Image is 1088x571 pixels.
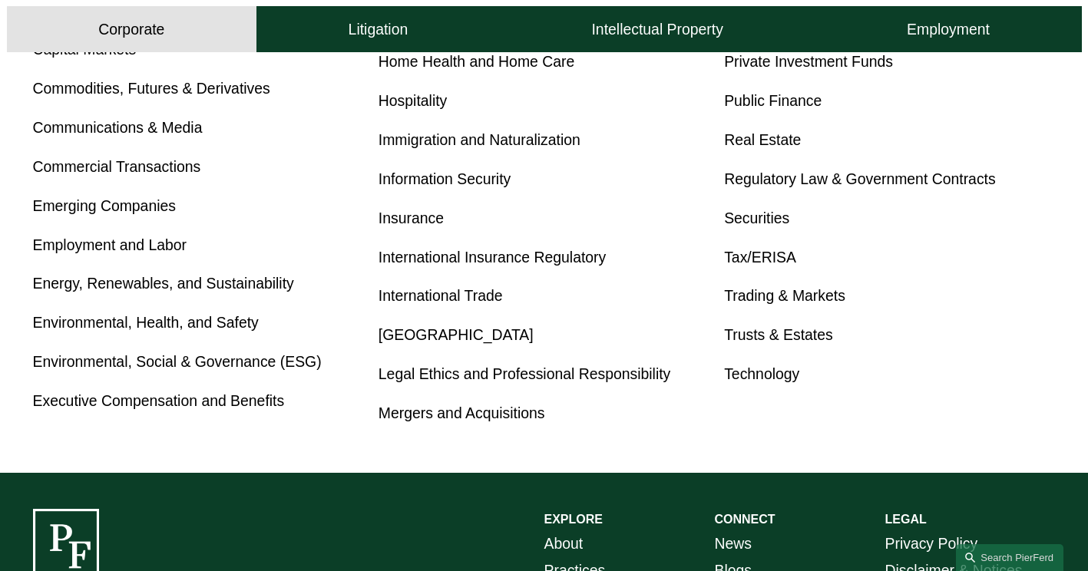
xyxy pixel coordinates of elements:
[379,92,447,109] a: Hospitality
[724,131,801,148] a: Real Estate
[379,131,580,148] a: Immigration and Naturalization
[724,92,822,109] a: Public Finance
[724,249,796,266] a: Tax/ERISA
[724,53,893,70] a: Private Investment Funds
[379,53,574,70] a: Home Health and Home Care
[591,20,723,39] h4: Intellectual Property
[33,197,176,214] a: Emerging Companies
[33,392,285,409] a: Executive Compensation and Benefits
[379,210,444,226] a: Insurance
[98,20,164,39] h4: Corporate
[724,210,789,226] a: Securities
[724,365,799,382] a: Technology
[33,353,322,370] a: Environmental, Social & Governance (ESG)
[33,236,187,253] a: Employment and Labor
[379,404,545,421] a: Mergers and Acquisitions
[33,158,201,175] a: Commercial Transactions
[33,314,259,331] a: Environmental, Health, and Safety
[724,287,845,304] a: Trading & Markets
[33,119,203,136] a: Communications & Media
[885,513,927,526] strong: LEGAL
[907,20,990,39] h4: Employment
[379,326,534,343] a: [GEOGRAPHIC_DATA]
[33,275,294,292] a: Energy, Renewables, and Sustainability
[724,326,833,343] a: Trusts & Estates
[544,530,584,557] a: About
[724,170,996,187] a: Regulatory Law & Government Contracts
[715,530,752,557] a: News
[379,249,606,266] a: International Insurance Regulatory
[379,365,671,382] a: Legal Ethics and Professional Responsibility
[349,20,408,39] h4: Litigation
[885,530,978,557] a: Privacy Policy
[544,513,603,526] strong: EXPLORE
[379,287,503,304] a: International Trade
[715,513,775,526] strong: CONNECT
[956,544,1063,571] a: Search this site
[379,170,511,187] a: Information Security
[33,80,270,97] a: Commodities, Futures & Derivatives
